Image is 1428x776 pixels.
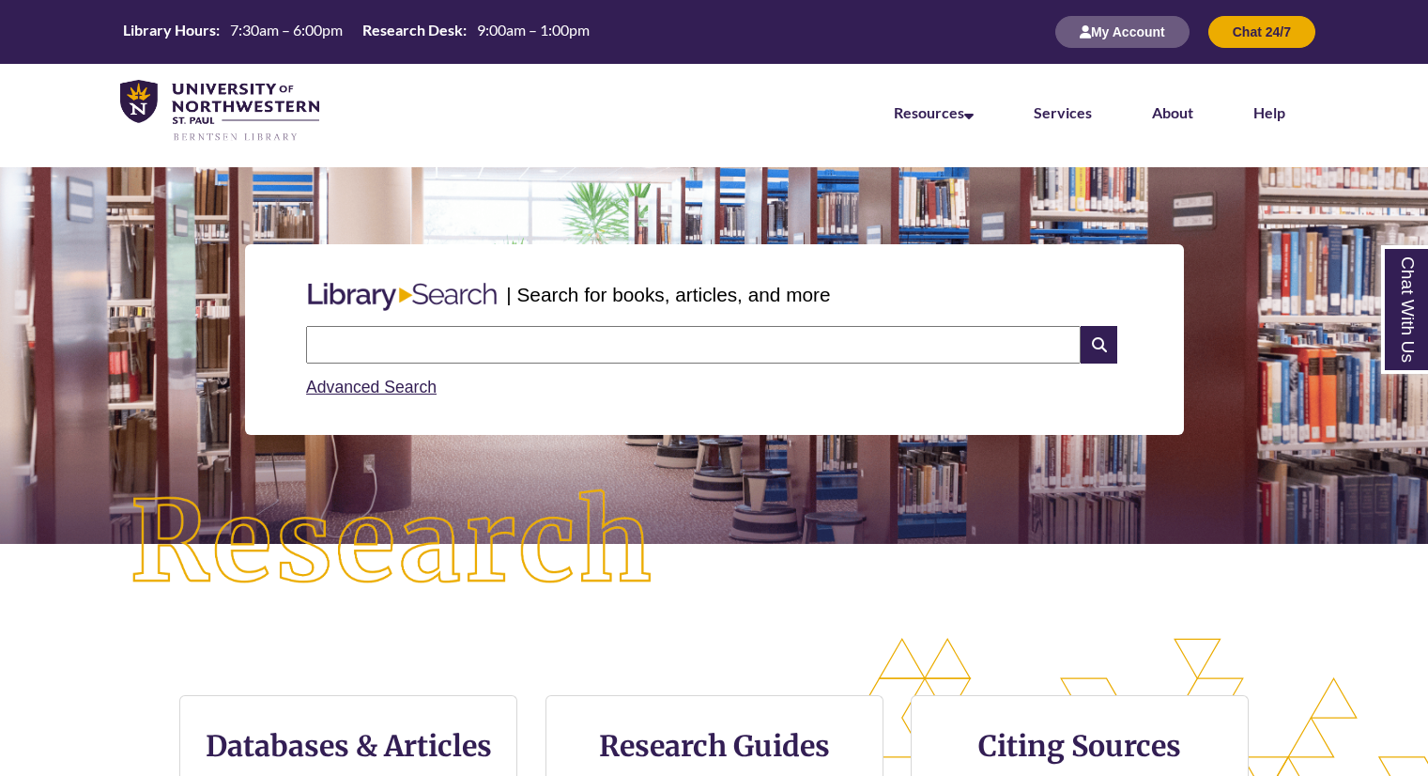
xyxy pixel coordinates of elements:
span: 7:30am – 6:00pm [230,21,343,39]
table: Hours Today [115,20,597,43]
h3: Citing Sources [965,728,1194,764]
h3: Research Guides [561,728,868,764]
h3: Databases & Articles [195,728,501,764]
button: My Account [1055,16,1190,48]
th: Research Desk: [355,20,469,40]
a: About [1152,103,1193,121]
img: Research [71,431,714,655]
button: Chat 24/7 [1208,16,1315,48]
a: Resources [894,103,974,121]
a: Chat 24/7 [1208,23,1315,39]
p: | Search for books, articles, and more [506,280,830,309]
a: Services [1034,103,1092,121]
a: Help [1253,103,1285,121]
img: UNWSP Library Logo [120,80,319,143]
th: Library Hours: [115,20,223,40]
a: Hours Today [115,20,597,45]
a: My Account [1055,23,1190,39]
img: Libary Search [299,275,506,318]
a: Advanced Search [306,378,437,396]
i: Search [1081,326,1116,364]
span: 9:00am – 1:00pm [477,21,590,39]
